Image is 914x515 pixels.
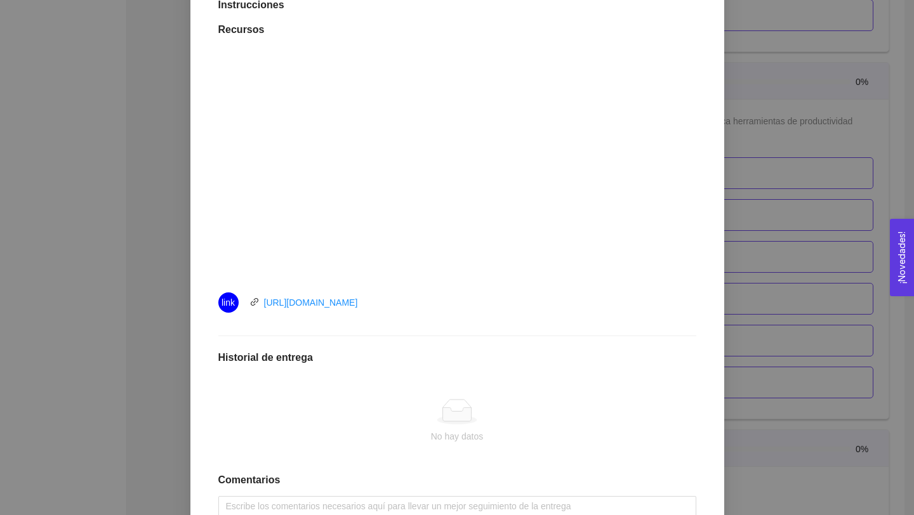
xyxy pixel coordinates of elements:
h1: Historial de entrega [218,351,696,364]
span: link [222,292,235,313]
h1: Comentarios [218,474,696,486]
div: No hay datos [228,429,686,443]
a: [URL][DOMAIN_NAME] [264,297,358,308]
button: Open Feedback Widget [890,219,914,296]
h1: Recursos [218,23,696,36]
span: link [250,297,259,306]
iframe: Judith 5 [254,51,660,280]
